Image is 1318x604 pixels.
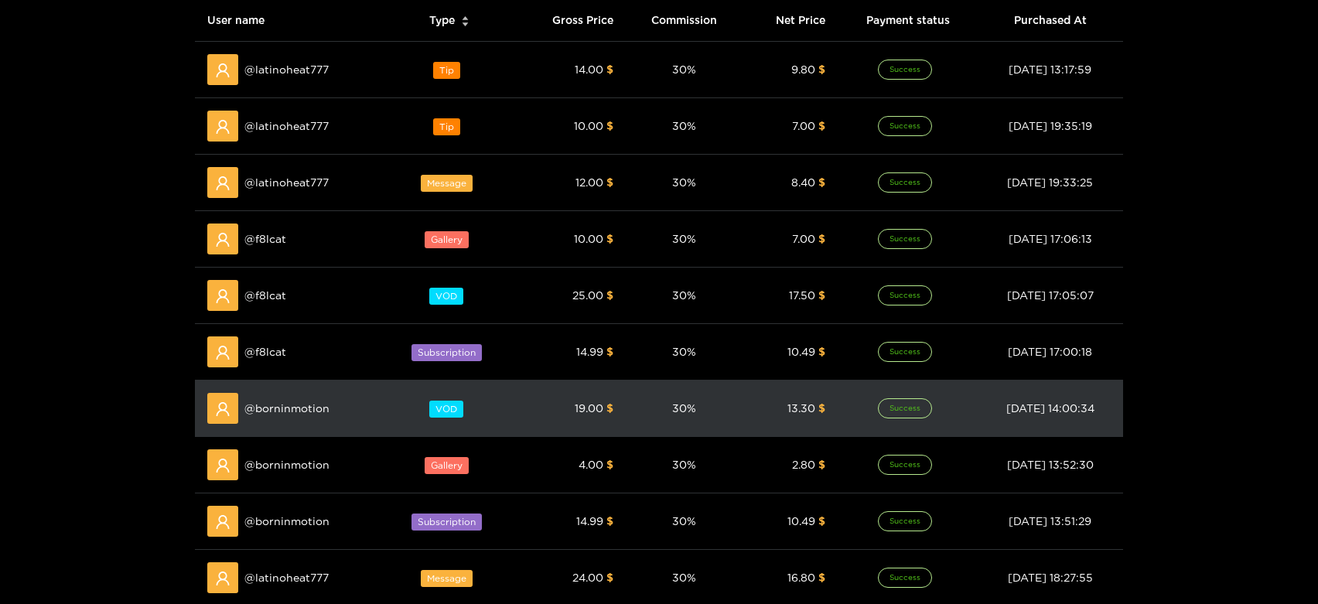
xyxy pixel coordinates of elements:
span: $ [606,515,613,527]
span: Success [878,455,932,475]
span: 14.99 [576,346,603,357]
span: $ [606,289,613,301]
span: Success [878,60,932,80]
span: VOD [429,288,463,305]
span: $ [606,346,613,357]
span: Message [421,570,473,587]
span: Success [878,172,932,193]
span: 24.00 [572,572,603,583]
span: 30 % [672,176,696,188]
span: 25.00 [572,289,603,301]
span: 9.80 [791,63,815,75]
span: @ borninmotion [244,513,329,530]
span: 10.49 [787,346,815,357]
span: $ [818,289,825,301]
span: $ [818,402,825,414]
span: @ borninmotion [244,400,329,417]
span: [DATE] 13:17:59 [1009,63,1091,75]
span: 10.49 [787,515,815,527]
span: Success [878,342,932,362]
span: [DATE] 17:06:13 [1009,233,1092,244]
span: $ [818,515,825,527]
span: user [215,514,230,530]
span: 10.00 [574,233,603,244]
span: user [215,571,230,586]
span: Success [878,398,932,418]
span: Subscription [411,514,482,531]
span: $ [818,346,825,357]
span: 14.99 [576,515,603,527]
span: [DATE] 14:00:34 [1006,402,1094,414]
span: 30 % [672,233,696,244]
span: $ [606,120,613,131]
span: user [215,345,230,360]
span: 17.50 [789,289,815,301]
span: 30 % [672,120,696,131]
span: $ [606,572,613,583]
span: [DATE] 17:05:07 [1007,289,1094,301]
span: user [215,401,230,417]
span: 4.00 [579,459,603,470]
span: Subscription [411,344,482,361]
span: $ [818,233,825,244]
span: 30 % [672,289,696,301]
span: 19.00 [575,402,603,414]
span: [DATE] 19:35:19 [1009,120,1092,131]
span: user [215,232,230,247]
span: 10.00 [574,120,603,131]
span: $ [606,233,613,244]
span: [DATE] 18:27:55 [1008,572,1093,583]
span: [DATE] 13:51:29 [1009,515,1091,527]
span: $ [606,459,613,470]
span: caret-down [461,20,469,29]
span: 7.00 [792,120,815,131]
span: $ [606,176,613,188]
span: [DATE] 17:00:18 [1008,346,1092,357]
span: Success [878,568,932,588]
span: user [215,63,230,78]
span: @ latinoheat777 [244,569,329,586]
span: Success [878,229,932,249]
span: user [215,288,230,304]
span: 16.80 [787,572,815,583]
span: $ [818,459,825,470]
span: $ [818,176,825,188]
span: user [215,458,230,473]
span: 8.40 [791,176,815,188]
span: Gallery [425,457,469,474]
span: 30 % [672,402,696,414]
span: $ [818,63,825,75]
span: @ f8lcat [244,230,286,247]
span: 7.00 [792,233,815,244]
span: 30 % [672,63,696,75]
span: Tip [433,118,460,135]
span: caret-up [461,14,469,22]
span: @ latinoheat777 [244,61,329,78]
span: @ f8lcat [244,287,286,304]
span: VOD [429,401,463,418]
span: Success [878,116,932,136]
span: $ [818,120,825,131]
span: @ borninmotion [244,456,329,473]
span: user [215,119,230,135]
span: 13.30 [787,402,815,414]
span: 14.00 [575,63,603,75]
span: Message [421,175,473,192]
span: 2.80 [792,459,815,470]
span: Gallery [425,231,469,248]
span: $ [606,402,613,414]
span: 30 % [672,459,696,470]
span: Success [878,285,932,305]
span: 30 % [672,346,696,357]
span: 30 % [672,515,696,527]
span: @ latinoheat777 [244,118,329,135]
span: Success [878,511,932,531]
span: 12.00 [575,176,603,188]
span: user [215,176,230,191]
span: @ latinoheat777 [244,174,329,191]
span: 30 % [672,572,696,583]
span: @ f8lcat [244,343,286,360]
span: $ [606,63,613,75]
span: [DATE] 19:33:25 [1007,176,1093,188]
span: $ [818,572,825,583]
